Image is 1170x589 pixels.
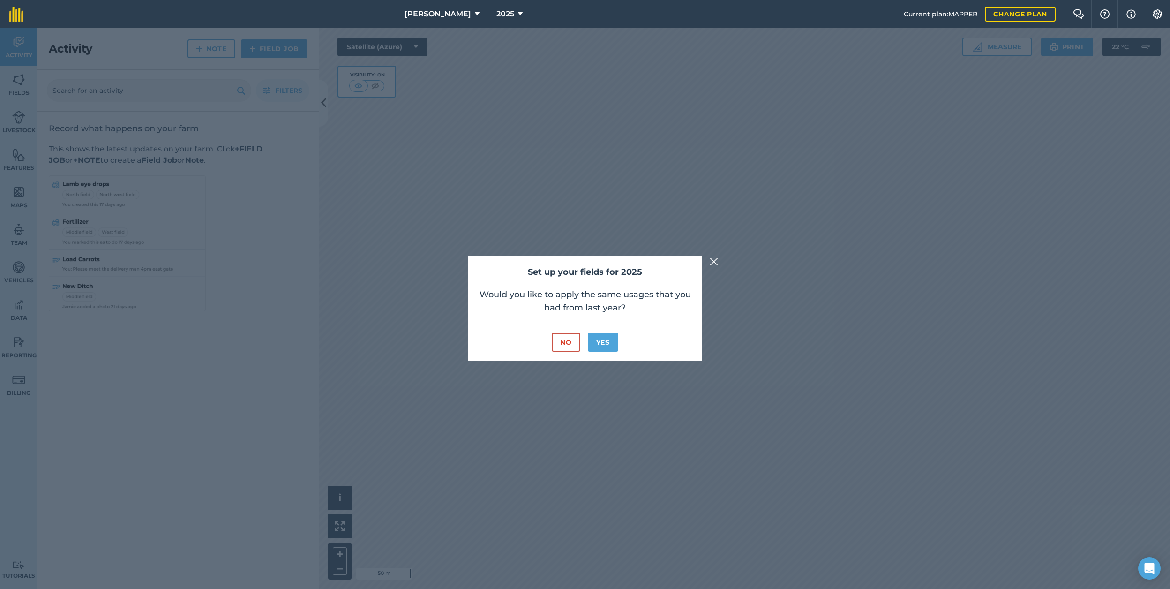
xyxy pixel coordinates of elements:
[710,256,718,267] img: svg+xml;base64,PHN2ZyB4bWxucz0iaHR0cDovL3d3dy53My5vcmcvMjAwMC9zdmciIHdpZHRoPSIyMiIgaGVpZ2h0PSIzMC...
[405,8,471,20] span: [PERSON_NAME]
[1099,9,1110,19] img: A question mark icon
[588,333,618,352] button: Yes
[9,7,23,22] img: fieldmargin Logo
[552,333,580,352] button: No
[985,7,1056,22] a: Change plan
[904,9,977,19] span: Current plan : MAPPER
[1073,9,1084,19] img: Two speech bubbles overlapping with the left bubble in the forefront
[1138,557,1161,580] div: Open Intercom Messenger
[496,8,514,20] span: 2025
[477,288,693,314] p: Would you like to apply the same usages that you had from last year?
[1152,9,1163,19] img: A cog icon
[477,265,693,279] h2: Set up your fields for 2025
[1126,8,1136,20] img: svg+xml;base64,PHN2ZyB4bWxucz0iaHR0cDovL3d3dy53My5vcmcvMjAwMC9zdmciIHdpZHRoPSIxNyIgaGVpZ2h0PSIxNy...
